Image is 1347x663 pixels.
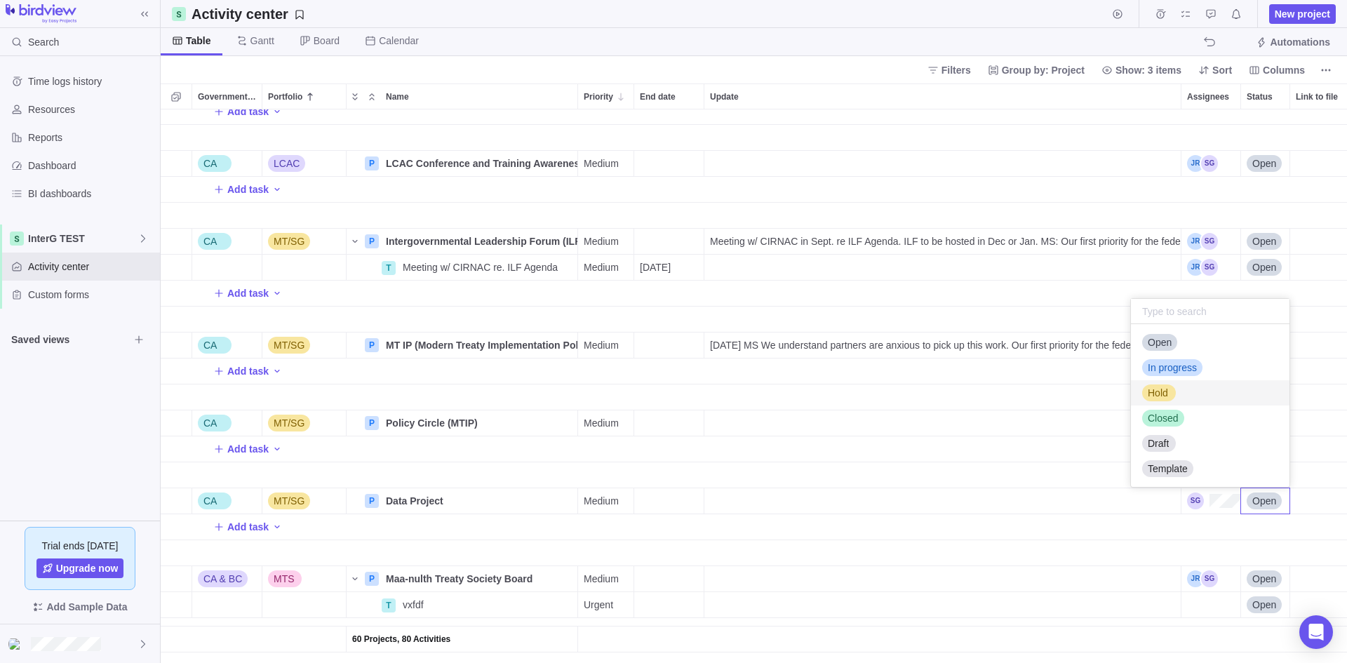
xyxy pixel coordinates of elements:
span: Draft [1148,436,1169,450]
div: Status [1241,488,1290,514]
span: Open [1252,494,1276,508]
span: Open [1148,335,1172,349]
div: grid [161,109,1347,663]
span: Closed [1148,411,1179,425]
input: Type to search [1131,299,1289,324]
span: In progress [1148,361,1197,375]
span: Hold [1148,386,1168,400]
span: Template [1148,462,1188,476]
